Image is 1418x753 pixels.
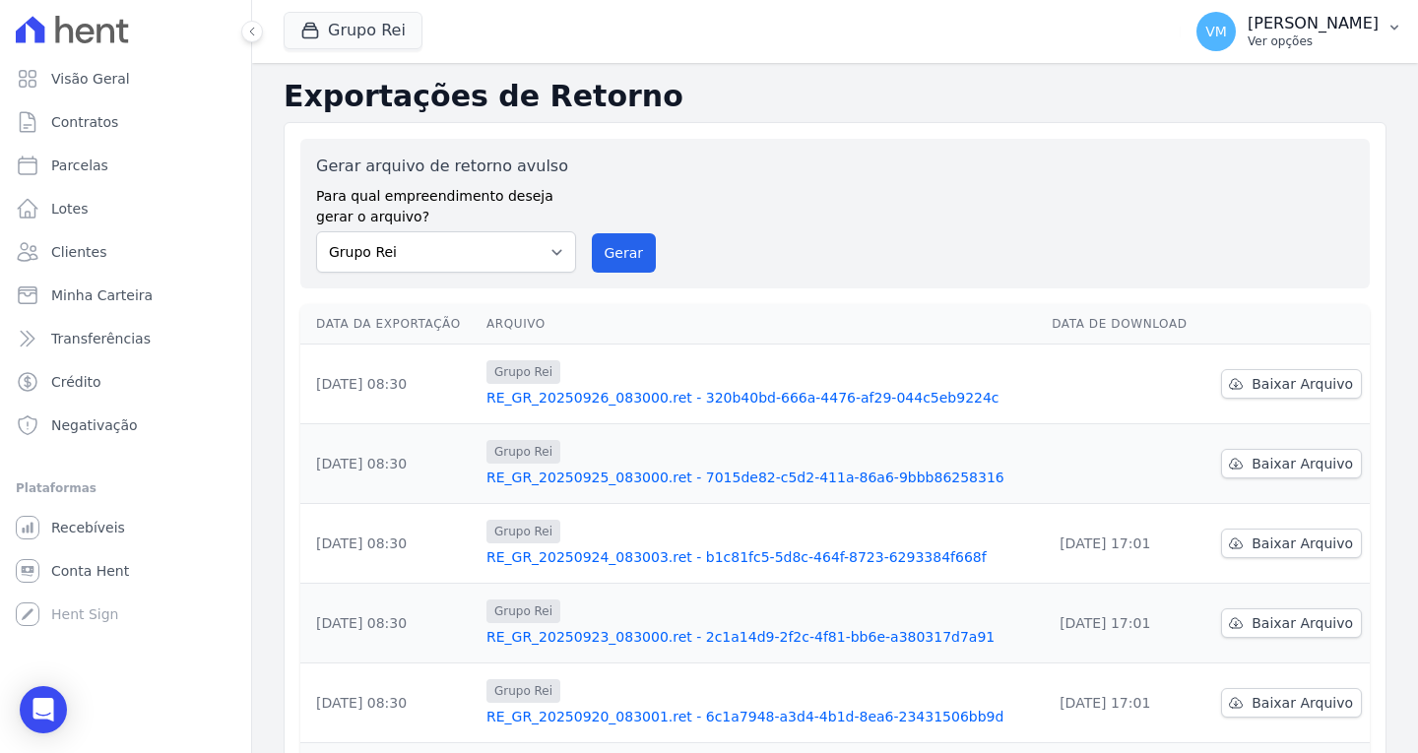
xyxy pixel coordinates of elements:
span: Parcelas [51,156,108,175]
span: Lotes [51,199,89,219]
span: Baixar Arquivo [1252,374,1353,394]
span: Crédito [51,372,101,392]
a: Parcelas [8,146,243,185]
a: RE_GR_20250923_083000.ret - 2c1a14d9-2f2c-4f81-bb6e-a380317d7a91 [486,627,1036,647]
span: Negativação [51,415,138,435]
a: RE_GR_20250926_083000.ret - 320b40bd-666a-4476-af29-044c5eb9224c [486,388,1036,408]
span: VM [1205,25,1227,38]
a: Visão Geral [8,59,243,98]
span: Contratos [51,112,118,132]
p: [PERSON_NAME] [1248,14,1379,33]
a: Minha Carteira [8,276,243,315]
a: Contratos [8,102,243,142]
span: Conta Hent [51,561,129,581]
a: Baixar Arquivo [1221,608,1362,638]
td: [DATE] 08:30 [300,345,479,424]
span: Transferências [51,329,151,348]
span: Baixar Arquivo [1252,693,1353,713]
td: [DATE] 08:30 [300,584,479,663]
span: Grupo Rei [486,679,560,703]
button: Gerar [592,233,657,273]
span: Minha Carteira [51,285,153,305]
td: [DATE] 17:01 [1044,584,1204,663]
a: Baixar Arquivo [1221,449,1362,478]
span: Grupo Rei [486,599,560,623]
td: [DATE] 08:30 [300,663,479,743]
a: RE_GR_20250920_083001.ret - 6c1a7948-a3d4-4b1d-8ea6-23431506bb9d [486,707,1036,726]
div: Plataformas [16,476,235,500]
button: Grupo Rei [284,12,422,49]
span: Baixar Arquivo [1252,454,1353,473]
td: [DATE] 08:30 [300,424,479,504]
th: Data de Download [1044,304,1204,345]
label: Para qual empreendimento deseja gerar o arquivo? [316,178,576,227]
button: VM [PERSON_NAME] Ver opções [1181,4,1418,59]
th: Arquivo [479,304,1044,345]
div: Open Intercom Messenger [20,686,67,733]
span: Visão Geral [51,69,130,89]
span: Recebíveis [51,518,125,537]
a: RE_GR_20250924_083003.ret - b1c81fc5-5d8c-464f-8723-6293384f668f [486,547,1036,567]
a: Lotes [8,189,243,228]
a: Transferências [8,319,243,358]
td: [DATE] 17:01 [1044,663,1204,743]
a: Baixar Arquivo [1221,529,1362,558]
td: [DATE] 08:30 [300,504,479,584]
a: Recebíveis [8,508,243,547]
span: Grupo Rei [486,520,560,543]
a: Baixar Arquivo [1221,369,1362,399]
span: Baixar Arquivo [1252,533,1353,553]
th: Data da Exportação [300,304,479,345]
span: Grupo Rei [486,360,560,384]
a: Baixar Arquivo [1221,688,1362,718]
p: Ver opções [1248,33,1379,49]
span: Clientes [51,242,106,262]
td: [DATE] 17:01 [1044,504,1204,584]
h2: Exportações de Retorno [284,79,1386,114]
a: Clientes [8,232,243,272]
span: Grupo Rei [486,440,560,464]
a: RE_GR_20250925_083000.ret - 7015de82-c5d2-411a-86a6-9bbb86258316 [486,468,1036,487]
a: Conta Hent [8,551,243,591]
span: Baixar Arquivo [1252,613,1353,633]
label: Gerar arquivo de retorno avulso [316,155,576,178]
a: Negativação [8,406,243,445]
a: Crédito [8,362,243,402]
